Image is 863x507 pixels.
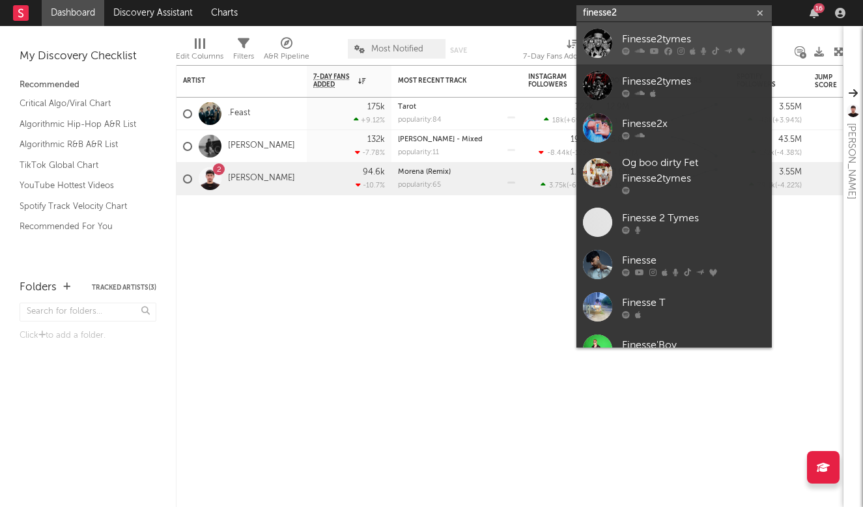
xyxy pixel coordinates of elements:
div: Morena (Remix) [398,169,515,176]
div: ( ) [544,116,593,124]
div: Filters [233,49,254,64]
span: +69.5 % [566,117,591,124]
div: Filters [233,33,254,70]
div: Edit Columns [176,49,223,64]
a: YouTube Hottest Videos [20,178,143,193]
div: Finesse T [622,295,765,310]
div: 43.5M [778,135,802,144]
div: popularity: 11 [398,149,439,156]
div: Edit Columns [176,33,223,70]
a: Finesse'Boy [576,328,772,370]
div: A&R Pipeline [264,49,309,64]
div: -10.7 % [356,181,385,189]
div: Recommended [20,77,156,93]
div: Folders [20,280,57,295]
a: Og boo dirty Fet Finesse2tymes [576,149,772,201]
a: Recommended For You [20,219,143,234]
div: Finesse'Boy [622,337,765,353]
a: Finesse [576,243,772,286]
button: 16 [810,8,819,18]
span: +3.94 % [774,117,800,124]
a: .Feast [228,108,250,119]
div: 16 [813,3,825,13]
a: Critical Algo/Viral Chart [20,96,143,111]
div: Finesse2tymes [622,31,765,47]
a: [PERSON_NAME] [228,141,295,152]
a: [PERSON_NAME] - Mixed [398,136,483,143]
div: 94.6k [363,168,385,176]
div: 722k [575,103,593,111]
a: Finesse2x [576,107,772,149]
div: A&R Pipeline [264,33,309,70]
span: Most Notified [371,45,423,53]
span: 7-Day Fans Added [313,73,355,89]
div: popularity: 65 [398,182,441,189]
div: 7-Day Fans Added (7-Day Fans Added) [523,33,621,70]
div: 3.55M [779,103,802,111]
div: -7.78 % [355,148,385,157]
div: 19.5M [571,135,593,144]
input: Search for folders... [20,303,156,322]
span: -4.22 % [777,182,800,189]
div: Jump Score [815,74,847,89]
a: Algorithmic Hip-Hop A&R List [20,117,143,131]
a: [PERSON_NAME] [228,173,295,184]
div: +9.12 % [354,116,385,124]
a: Finesse T [576,286,772,328]
div: 7-Day Fans Added (7-Day Fans Added) [523,49,621,64]
div: 175k [367,103,385,111]
span: -4.38 % [776,150,800,157]
div: Artist [183,77,281,85]
div: Finesse [622,253,765,268]
div: Click to add a folder. [20,328,156,344]
div: Finesse 2 Tymes [622,210,765,226]
div: ( ) [749,181,802,189]
a: Finesse 2 Tymes [576,201,772,243]
a: Finesse2tymes [576,22,772,64]
span: -8.44k [547,150,570,157]
div: Finesse2x [622,116,765,131]
a: Tarot [398,103,416,111]
div: Finesse2tymes [622,74,765,89]
span: 18k [552,117,564,124]
div: My Discovery Checklist [20,49,156,64]
a: Algorithmic R&B A&R List [20,137,143,152]
a: Spotify Track Velocity Chart [20,199,143,213]
div: ( ) [751,148,802,157]
div: Instagram Followers [528,73,574,89]
div: ( ) [539,148,593,157]
div: 132k [367,135,385,144]
div: Luther - Mixed [398,136,515,143]
div: Most Recent Track [398,77,496,85]
div: ( ) [748,116,802,124]
div: Tarot [398,103,515,111]
a: Morena (Remix) [398,169,451,176]
a: Finesse2tymes [576,64,772,107]
input: Search for artists [576,5,772,21]
span: -67.5 % [569,182,591,189]
a: TikTok Global Chart [20,158,143,172]
span: -133 % [572,150,591,157]
div: ( ) [541,181,593,189]
div: 1.47M [571,168,593,176]
div: [PERSON_NAME] [843,123,859,199]
button: Tracked Artists(3) [92,284,156,291]
div: Og boo dirty Fet Finesse2tymes [622,156,765,187]
div: 3.55M [779,168,802,176]
div: popularity: 84 [398,116,442,124]
button: Save [450,47,467,54]
span: 3.75k [549,182,567,189]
